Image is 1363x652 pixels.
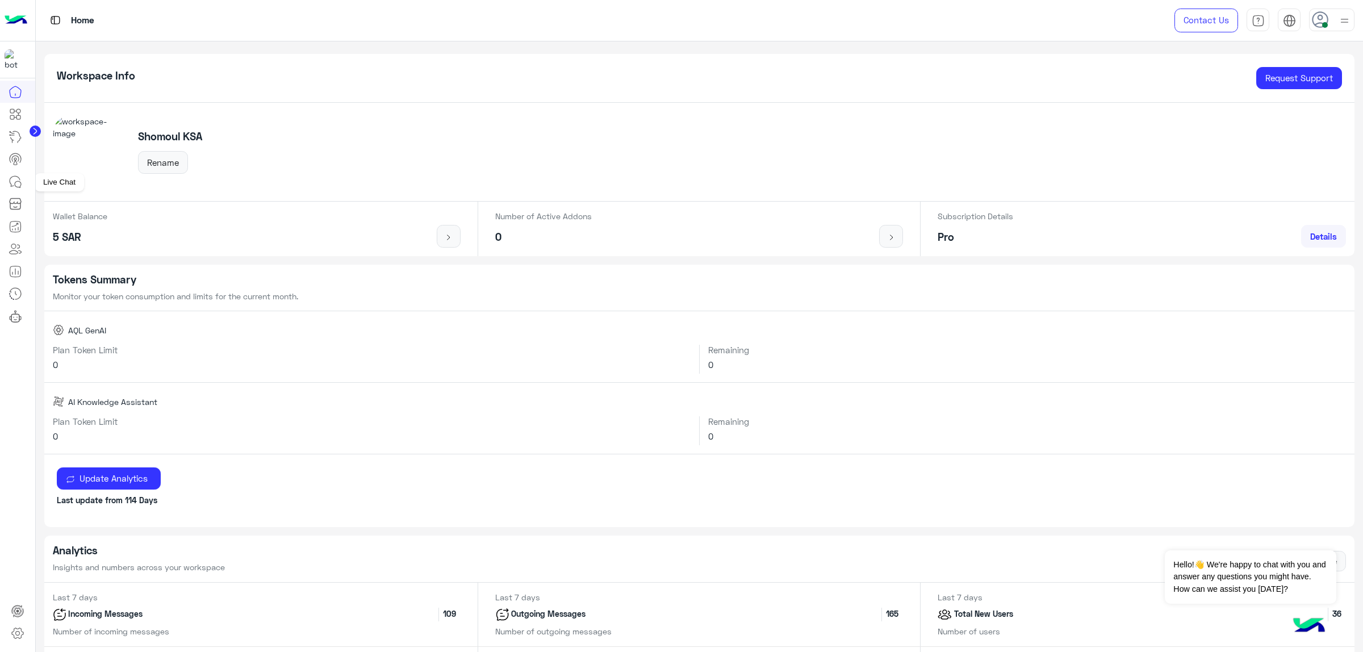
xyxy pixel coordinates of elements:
h6: 0 [708,431,1346,441]
h5: 5 SAR [53,231,107,244]
span: Number of users [929,626,1009,636]
h6: Remaining [708,416,1346,427]
p: Subscription Details [938,210,1013,222]
h6: Plan Token Limit [53,345,691,355]
h5: Pro [938,231,1013,244]
img: hulul-logo.png [1289,607,1329,646]
span: Last 7 days [44,592,106,602]
button: Rename [138,151,188,174]
img: AQL GenAI [53,324,64,336]
a: Contact Us [1174,9,1238,32]
h5: Workspace Info [57,69,135,82]
span: Last 7 days [487,592,549,602]
h5: Shomoul KSA [138,130,202,143]
h5: Tokens Summary [53,273,1347,286]
img: icon [495,608,509,621]
img: tab [1283,14,1296,27]
button: Update Analytics [57,467,161,490]
p: Wallet Balance [53,210,107,222]
img: icon [884,233,898,242]
a: Request Support [1256,67,1342,90]
span: Last 7 days [929,592,991,602]
p: Number of Active Addons [495,210,592,222]
p: Last update from 114 Days [57,494,1342,506]
p: Outgoing Messages [509,608,588,621]
p: Monitor your token consumption and limits for the current month. [53,290,1347,302]
span: Update Analytics [75,473,152,483]
h5: 0 [495,231,592,244]
span: Number of outgoing messages [487,626,620,636]
span: Details [1310,231,1337,241]
img: update icon [66,475,75,484]
img: profile [1337,14,1352,28]
img: Logo [5,9,27,32]
img: tab [1252,14,1265,27]
span: Hello!👋 We're happy to chat with you and answer any questions you might have. How can we assist y... [1165,550,1336,604]
img: 110260793960483 [5,49,25,70]
p: Total New Users [952,608,1015,621]
img: icon [53,608,66,621]
img: workspace-image [53,115,126,188]
h5: Analytics [53,544,225,557]
div: Live Chat [35,173,84,191]
p: Insights and numbers across your workspace [53,561,225,573]
span: Number of incoming messages [44,626,178,636]
a: tab [1247,9,1269,32]
span: 165 [881,608,903,621]
img: AI Knowledge Assistant [53,396,64,407]
span: AQL GenAI [68,324,106,336]
h6: 0 [53,431,691,441]
h6: Plan Token Limit [53,416,691,427]
span: 109 [438,608,461,621]
h6: Remaining [708,345,1346,355]
a: Details [1301,225,1346,248]
img: icon [442,233,456,242]
p: Incoming Messages [66,608,145,621]
h6: 0 [53,360,691,370]
span: 36 [1328,608,1346,621]
span: AI Knowledge Assistant [68,396,157,408]
img: icon [938,608,952,621]
h6: 0 [708,360,1346,370]
img: tab [48,13,62,27]
p: Home [71,13,94,28]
